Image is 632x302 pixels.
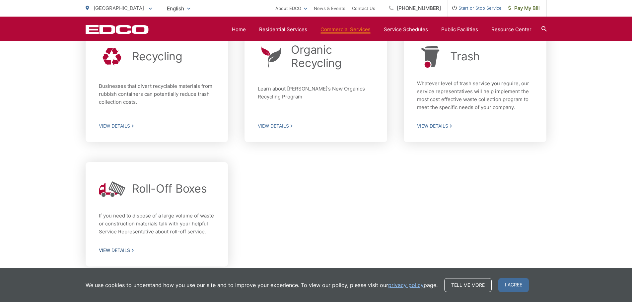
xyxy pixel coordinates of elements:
a: News & Events [314,4,345,12]
a: Public Facilities [441,26,478,33]
p: Whatever level of trash service you require, our service representatives will help implement the ... [417,80,533,111]
h2: Trash [450,50,480,63]
a: Home [232,26,246,33]
a: Recycling Businesses that divert recyclable materials from rubbish containers can potentially red... [86,30,228,142]
a: Tell me more [444,278,492,292]
h2: Recycling [132,50,182,63]
a: Resource Center [491,26,531,33]
h2: Roll-Off Boxes [132,182,207,195]
a: About EDCO [275,4,307,12]
a: Commercial Services [320,26,371,33]
span: [GEOGRAPHIC_DATA] [94,5,144,11]
p: Learn about [PERSON_NAME]’s New Organics Recycling Program [258,85,374,106]
span: View Details [417,123,533,129]
a: Residential Services [259,26,307,33]
span: English [162,3,195,14]
a: privacy policy [388,281,424,289]
p: We use cookies to understand how you use our site and to improve your experience. To view our pol... [86,281,438,289]
a: Roll-Off Boxes If you need to dispose of a large volume of waste or construction materials talk w... [86,162,228,267]
span: View Details [99,123,215,129]
a: EDCD logo. Return to the homepage. [86,25,149,34]
span: View Details [99,247,215,253]
span: I agree [498,278,529,292]
p: If you need to dispose of a large volume of waste or construction materials talk with your helpfu... [99,212,215,236]
a: Organic Recycling Learn about [PERSON_NAME]’s New Organics Recycling Program View Details [245,30,387,142]
a: Service Schedules [384,26,428,33]
span: Pay My Bill [508,4,540,12]
span: View Details [258,123,374,129]
a: Contact Us [352,4,375,12]
h2: Organic Recycling [291,43,374,70]
p: Businesses that divert recyclable materials from rubbish containers can potentially reduce trash ... [99,82,215,109]
a: Trash Whatever level of trash service you require, our service representatives will help implemen... [404,30,546,142]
